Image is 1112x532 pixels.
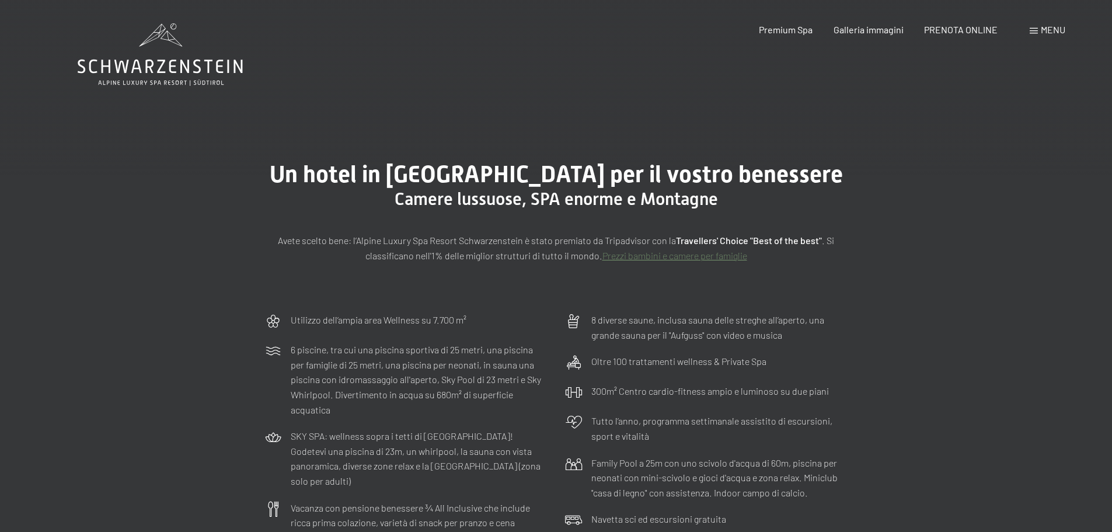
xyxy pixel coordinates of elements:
[591,384,829,399] p: 300m² Centro cardio-fitness ampio e luminoso su due piani
[602,250,747,261] a: Prezzi bambini e camere per famiglie
[291,429,548,488] p: SKY SPA: wellness sopra i tetti di [GEOGRAPHIC_DATA]! Godetevi una piscina di 23m, un whirlpool, ...
[591,413,848,443] p: Tutto l’anno, programma settimanale assistito di escursioni, sport e vitalità
[591,312,848,342] p: 8 diverse saune, inclusa sauna delle streghe all’aperto, una grande sauna per il "Aufguss" con vi...
[591,512,726,527] p: Navetta sci ed escursioni gratuita
[395,189,718,209] span: Camere lussuose, SPA enorme e Montagne
[834,24,904,35] a: Galleria immagini
[759,24,813,35] a: Premium Spa
[291,312,466,328] p: Utilizzo dell‘ampia area Wellness su 7.700 m²
[676,235,822,246] strong: Travellers' Choice "Best of the best"
[264,233,848,263] p: Avete scelto bene: l’Alpine Luxury Spa Resort Schwarzenstein è stato premiato da Tripadvisor con ...
[924,24,998,35] a: PRENOTA ONLINE
[1041,24,1065,35] span: Menu
[591,354,766,369] p: Oltre 100 trattamenti wellness & Private Spa
[270,161,843,188] span: Un hotel in [GEOGRAPHIC_DATA] per il vostro benessere
[291,342,548,417] p: 6 piscine, tra cui una piscina sportiva di 25 metri, una piscina per famiglie di 25 metri, una pi...
[591,455,848,500] p: Family Pool a 25m con uno scivolo d'acqua di 60m, piscina per neonati con mini-scivolo e gioci d'...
